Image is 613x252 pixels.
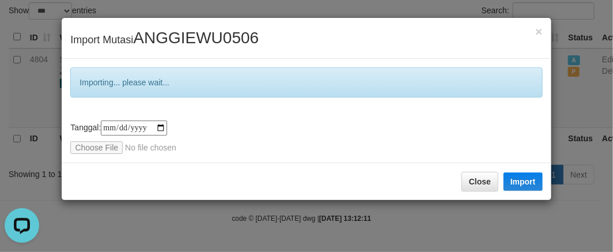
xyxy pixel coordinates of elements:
span: × [535,25,542,38]
button: Close [535,25,542,37]
button: Import [504,172,543,191]
span: Import Mutasi [70,34,259,46]
button: Close [461,172,498,191]
button: Open LiveChat chat widget [5,5,39,39]
div: Tanggal: [70,121,542,154]
span: ANGGIEWU0506 [133,29,259,47]
div: Importing... please wait... [70,67,542,97]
